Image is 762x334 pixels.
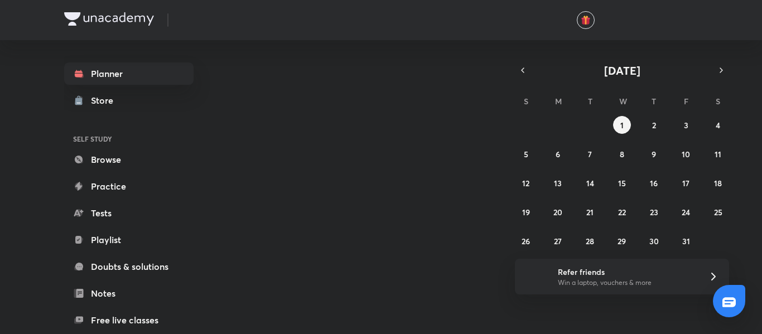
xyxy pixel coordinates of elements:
[618,207,626,217] abbr: October 22, 2025
[652,149,656,159] abbr: October 9, 2025
[649,236,659,246] abbr: October 30, 2025
[677,116,695,134] button: October 3, 2025
[554,236,562,246] abbr: October 27, 2025
[682,178,689,188] abbr: October 17, 2025
[677,203,695,221] button: October 24, 2025
[709,174,727,192] button: October 18, 2025
[556,149,560,159] abbr: October 6, 2025
[709,145,727,163] button: October 11, 2025
[524,265,546,288] img: referral
[64,129,194,148] h6: SELF STUDY
[645,232,663,250] button: October 30, 2025
[677,232,695,250] button: October 31, 2025
[682,149,690,159] abbr: October 10, 2025
[645,174,663,192] button: October 16, 2025
[581,145,599,163] button: October 7, 2025
[588,149,592,159] abbr: October 7, 2025
[555,96,562,107] abbr: Monday
[530,62,713,78] button: [DATE]
[652,96,656,107] abbr: Thursday
[522,236,530,246] abbr: October 26, 2025
[618,236,626,246] abbr: October 29, 2025
[586,207,594,217] abbr: October 21, 2025
[682,207,690,217] abbr: October 24, 2025
[553,207,562,217] abbr: October 20, 2025
[581,203,599,221] button: October 21, 2025
[677,174,695,192] button: October 17, 2025
[517,203,535,221] button: October 19, 2025
[558,266,695,278] h6: Refer friends
[549,203,567,221] button: October 20, 2025
[64,255,194,278] a: Doubts & solutions
[549,174,567,192] button: October 13, 2025
[613,145,631,163] button: October 8, 2025
[619,96,627,107] abbr: Wednesday
[650,207,658,217] abbr: October 23, 2025
[586,236,594,246] abbr: October 28, 2025
[524,96,528,107] abbr: Sunday
[64,12,154,26] img: Company Logo
[64,12,154,28] a: Company Logo
[684,120,688,130] abbr: October 3, 2025
[577,11,595,29] button: avatar
[715,149,721,159] abbr: October 11, 2025
[684,96,688,107] abbr: Friday
[650,178,658,188] abbr: October 16, 2025
[549,145,567,163] button: October 6, 2025
[524,149,528,159] abbr: October 5, 2025
[549,232,567,250] button: October 27, 2025
[517,232,535,250] button: October 26, 2025
[64,148,194,171] a: Browse
[716,120,720,130] abbr: October 4, 2025
[714,207,722,217] abbr: October 25, 2025
[645,116,663,134] button: October 2, 2025
[613,116,631,134] button: October 1, 2025
[677,145,695,163] button: October 10, 2025
[554,178,562,188] abbr: October 13, 2025
[581,15,591,25] img: avatar
[522,178,529,188] abbr: October 12, 2025
[517,145,535,163] button: October 5, 2025
[64,62,194,85] a: Planner
[91,94,120,107] div: Store
[613,174,631,192] button: October 15, 2025
[558,278,695,288] p: Win a laptop, vouchers & more
[604,63,640,78] span: [DATE]
[517,174,535,192] button: October 12, 2025
[613,203,631,221] button: October 22, 2025
[581,174,599,192] button: October 14, 2025
[613,232,631,250] button: October 29, 2025
[714,178,722,188] abbr: October 18, 2025
[64,282,194,304] a: Notes
[709,203,727,221] button: October 25, 2025
[581,232,599,250] button: October 28, 2025
[618,178,626,188] abbr: October 15, 2025
[64,175,194,197] a: Practice
[522,207,530,217] abbr: October 19, 2025
[64,202,194,224] a: Tests
[645,145,663,163] button: October 9, 2025
[588,96,592,107] abbr: Tuesday
[620,120,624,130] abbr: October 1, 2025
[586,178,594,188] abbr: October 14, 2025
[64,309,194,331] a: Free live classes
[620,149,624,159] abbr: October 8, 2025
[64,229,194,251] a: Playlist
[64,89,194,112] a: Store
[645,203,663,221] button: October 23, 2025
[652,120,656,130] abbr: October 2, 2025
[716,96,720,107] abbr: Saturday
[682,236,690,246] abbr: October 31, 2025
[709,116,727,134] button: October 4, 2025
